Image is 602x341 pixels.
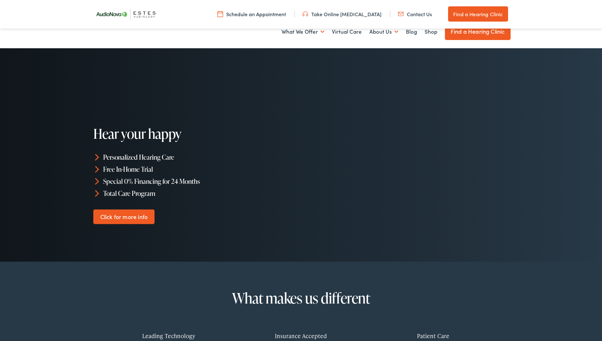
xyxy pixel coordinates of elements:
li: Total Care Program [93,187,304,199]
a: Click for more info [93,209,155,224]
img: utility icon [302,10,308,17]
li: Free In-Home Trial [93,163,304,175]
img: utility icon [398,10,404,17]
a: Blog [406,20,417,43]
a: Find a Hearing Clinic [448,6,508,22]
a: Virtual Care [332,20,362,43]
a: Contact Us [398,10,432,17]
a: Schedule an Appointment [217,10,286,17]
li: Personalized Hearing Care [93,151,304,163]
a: Find a Hearing Clinic [445,23,511,40]
a: About Us [369,20,398,43]
img: utility icon [217,10,223,17]
a: What We Offer [281,20,324,43]
h2: What makes us different [108,290,495,306]
h1: Hear your happy [93,126,286,141]
li: Special 0% Financing for 24 Months [93,175,304,187]
a: Take Online [MEDICAL_DATA] [302,10,381,17]
a: Shop [425,20,437,43]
